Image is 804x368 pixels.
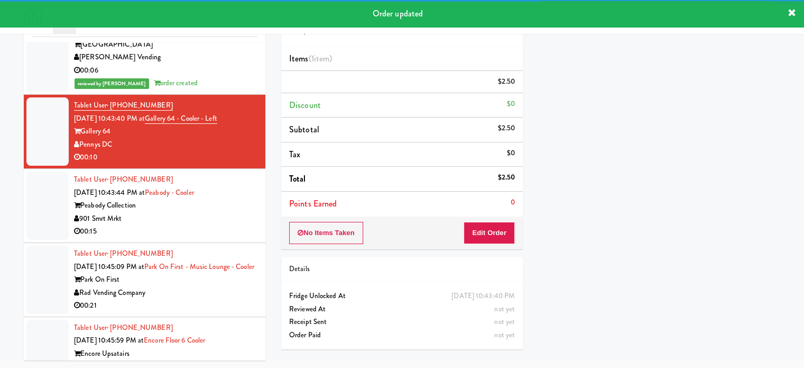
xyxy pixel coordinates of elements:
[451,290,515,303] div: [DATE] 10:43:40 PM
[309,52,332,65] span: (1 )
[74,262,144,272] span: [DATE] 10:45:09 PM at
[74,174,173,184] a: Tablet User· [PHONE_NUMBER]
[74,125,257,138] div: Gallery 64
[74,187,145,198] span: [DATE] 10:43:44 PM at
[145,113,217,124] a: Gallery 64 - Cooler - Left
[494,304,515,314] span: not yet
[289,148,300,160] span: Tax
[74,151,257,164] div: 00:10
[74,113,145,123] span: [DATE] 10:43:40 PM at
[289,173,306,185] span: Total
[107,322,173,333] span: · [PHONE_NUMBER]
[74,199,257,212] div: Peabody Collection
[75,78,149,89] span: reviewed by [PERSON_NAME]
[373,7,423,20] span: Order updated
[74,138,257,151] div: Pennys DC
[494,317,515,327] span: not yet
[289,52,332,65] span: Items
[289,99,321,111] span: Discount
[74,335,144,345] span: [DATE] 10:45:59 PM at
[289,329,515,342] div: Order Paid
[289,123,319,136] span: Subtotal
[494,330,515,340] span: not yet
[498,75,515,88] div: $2.50
[107,100,173,110] span: · [PHONE_NUMBER]
[289,316,515,329] div: Receipt Sent
[107,248,173,258] span: · [PHONE_NUMBER]
[498,122,515,135] div: $2.50
[24,243,265,317] li: Tablet User· [PHONE_NUMBER][DATE] 10:45:09 PM atPark on First - Music Lounge - CoolerPark On Firs...
[74,38,257,51] div: [GEOGRAPHIC_DATA]
[74,273,257,286] div: Park On First
[511,196,515,209] div: 0
[144,335,205,345] a: Encore Floor 6 Cooler
[74,299,257,312] div: 00:21
[74,286,257,300] div: Rad Vending Company
[74,212,257,226] div: 901 Smrt Mrkt
[74,322,173,333] a: Tablet User· [PHONE_NUMBER]
[74,64,257,77] div: 00:06
[289,263,515,276] div: Details
[74,248,173,258] a: Tablet User· [PHONE_NUMBER]
[24,7,265,95] li: Tablet User· [PHONE_NUMBER][DATE] 10:43:16 PM atLa Plaza - Cooler 2 Mid[GEOGRAPHIC_DATA][PERSON_N...
[507,97,515,111] div: $0
[24,169,265,243] li: Tablet User· [PHONE_NUMBER][DATE] 10:43:44 PM atPeabody - CoolerPeabody Collection901 Smrt Mrkt00:15
[145,187,194,198] a: Peabody - Cooler
[24,95,265,169] li: Tablet User· [PHONE_NUMBER][DATE] 10:43:40 PM atGallery 64 - Cooler - LeftGallery 64Pennys DC00:10
[154,78,198,88] span: order created
[314,52,329,65] ng-pluralize: item
[289,198,337,210] span: Points Earned
[498,171,515,184] div: $2.50
[74,100,173,111] a: Tablet User· [PHONE_NUMBER]
[107,174,173,184] span: · [PHONE_NUMBER]
[289,290,515,303] div: Fridge Unlocked At
[507,147,515,160] div: $0
[74,51,257,64] div: [PERSON_NAME] Vending
[289,26,515,34] h5: Pennys DC
[144,262,254,272] a: Park on First - Music Lounge - Cooler
[464,222,515,244] button: Edit Order
[289,222,363,244] button: No Items Taken
[74,347,257,361] div: Encore Upsatairs
[289,303,515,316] div: Reviewed At
[74,225,257,238] div: 00:15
